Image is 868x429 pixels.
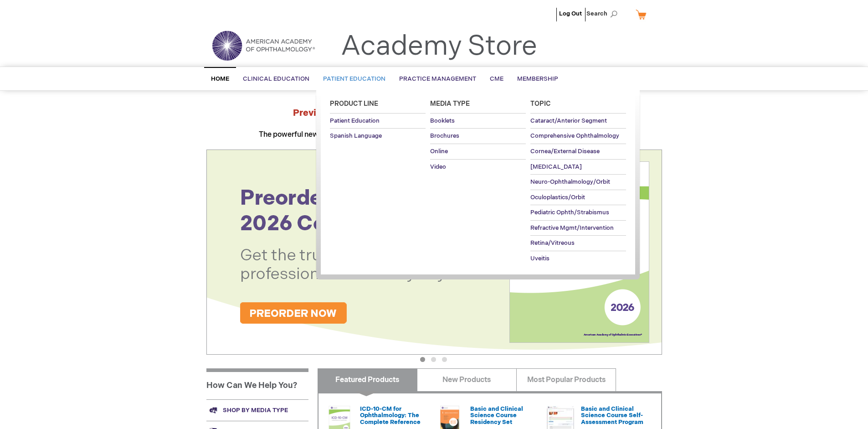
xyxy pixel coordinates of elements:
span: Neuro-Ophthalmology/Orbit [530,178,610,186]
span: Oculoplastics/Orbit [530,194,585,201]
a: Featured Products [318,368,417,391]
a: Log Out [559,10,582,17]
strong: Preview the at AAO 2025 [293,108,575,119]
a: Most Popular Products [516,368,616,391]
span: [MEDICAL_DATA] [530,163,582,171]
span: Brochures [430,132,459,140]
span: Video [430,163,446,171]
span: Booklets [430,117,455,124]
span: Spanish Language [330,132,382,140]
span: Retina/Vitreous [530,239,575,247]
a: Shop by media type [206,399,308,421]
span: Cornea/External Disease [530,148,600,155]
span: Search [586,5,621,23]
span: Clinical Education [243,75,309,83]
a: Basic and Clinical Science Course Residency Set [470,405,523,426]
a: Academy Store [341,30,537,63]
h1: How Can We Help You? [206,368,308,399]
span: Refractive Mgmt/Intervention [530,224,614,232]
a: ICD-10-CM for Ophthalmology: The Complete Reference [360,405,421,426]
span: Topic [530,100,551,108]
span: Practice Management [399,75,476,83]
span: Product Line [330,100,378,108]
button: 2 of 3 [431,357,436,362]
span: Membership [517,75,558,83]
span: Patient Education [330,117,380,124]
a: Basic and Clinical Science Course Self-Assessment Program [581,405,643,426]
span: CME [490,75,503,83]
a: New Products [417,368,517,391]
span: Cataract/Anterior Segment [530,117,607,124]
span: Pediatric Ophth/Strabismus [530,209,609,216]
button: 3 of 3 [442,357,447,362]
span: Media Type [430,100,470,108]
button: 1 of 3 [420,357,425,362]
span: Uveitis [530,255,550,262]
span: Comprehensive Ophthalmology [530,132,619,140]
span: Online [430,148,448,155]
span: Patient Education [323,75,385,83]
span: Home [211,75,229,83]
